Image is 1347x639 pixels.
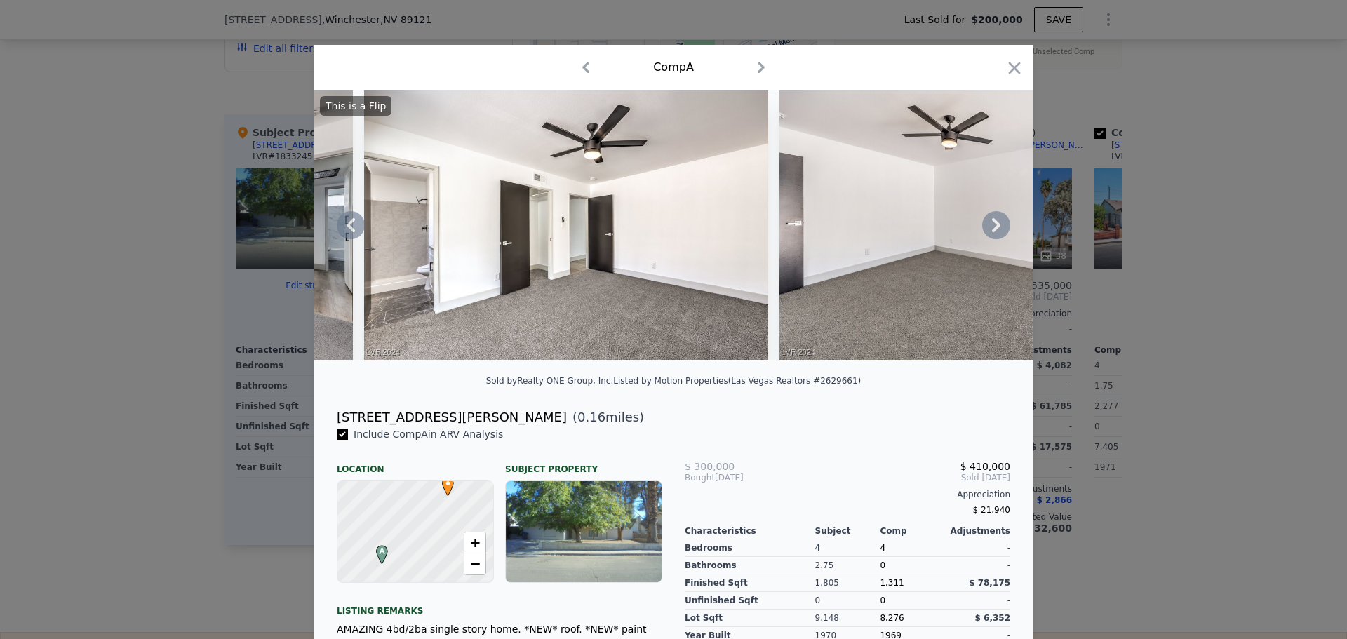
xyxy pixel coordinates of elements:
[685,574,815,592] div: Finished Sqft
[815,557,880,574] div: 2.75
[815,574,880,592] div: 1,805
[945,557,1010,574] div: -
[945,525,1010,537] div: Adjustments
[653,59,694,76] div: Comp A
[815,539,880,557] div: 4
[945,592,1010,610] div: -
[815,592,880,610] div: 0
[880,613,904,623] span: 8,276
[567,408,644,427] span: ( miles)
[685,592,815,610] div: Unfinished Sqft
[438,473,457,494] span: •
[880,557,945,574] div: 0
[320,96,391,116] div: This is a Flip
[685,525,815,537] div: Characteristics
[337,452,494,475] div: Location
[373,545,391,558] span: A
[348,429,509,440] span: Include Comp A in ARV Analysis
[337,408,567,427] div: [STREET_ADDRESS][PERSON_NAME]
[685,489,1010,500] div: Appreciation
[438,477,447,485] div: •
[793,472,1010,483] span: Sold [DATE]
[880,525,945,537] div: Comp
[577,410,605,424] span: 0.16
[815,610,880,627] div: 9,148
[471,555,480,572] span: −
[880,578,904,588] span: 1,311
[685,539,815,557] div: Bedrooms
[464,532,485,553] a: Zoom in
[880,543,885,553] span: 4
[685,472,793,483] div: [DATE]
[945,539,1010,557] div: -
[685,461,735,472] span: $ 300,000
[505,452,662,475] div: Subject Property
[471,534,480,551] span: +
[613,376,861,386] div: Listed by Motion Properties (Las Vegas Realtors #2629661)
[975,613,1010,623] span: $ 6,352
[969,578,1010,588] span: $ 78,175
[880,596,885,605] span: 0
[337,594,662,617] div: Listing remarks
[486,376,614,386] div: Sold by Realty ONE Group, Inc .
[685,472,715,483] span: Bought
[779,90,1184,360] img: Property Img
[973,505,1010,515] span: $ 21,940
[373,545,381,553] div: A
[364,90,769,360] img: Property Img
[960,461,1010,472] span: $ 410,000
[685,557,815,574] div: Bathrooms
[685,610,815,627] div: Lot Sqft
[464,553,485,574] a: Zoom out
[815,525,880,537] div: Subject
